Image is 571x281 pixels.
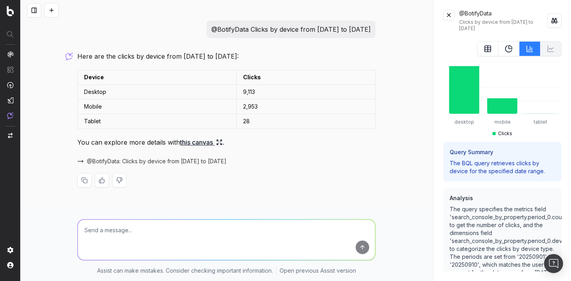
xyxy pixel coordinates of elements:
span: @BotifyData: Clicks by device from [DATE] to [DATE] [87,157,226,165]
td: 28 [236,114,376,129]
button: PieChart [498,41,519,56]
img: Botify logo [7,6,14,16]
p: You can explore more details with . [77,137,376,148]
td: Desktop [78,85,236,99]
button: BarChart [519,41,540,56]
div: @BotifyData [459,10,547,32]
img: Botify assist logo [65,52,73,60]
tspan: tablet [533,119,547,125]
a: Open previous Assist version [280,267,356,275]
span: Clicks [498,130,512,137]
p: @BotifyData Clicks by device from [DATE] to [DATE] [211,24,371,35]
p: Here are the clicks by device from [DATE] to [DATE]: [77,51,376,62]
img: Switch project [8,133,13,138]
td: 9,113 [236,85,376,99]
img: Analytics [7,51,13,57]
td: 2,953 [236,99,376,114]
button: table [477,41,498,56]
h3: Query Summary [450,148,555,156]
a: this canvas [180,137,222,148]
h3: Analysis [450,194,555,202]
td: Mobile [78,99,236,114]
img: Intelligence [7,66,13,73]
div: Clicks by device from [DATE] to [DATE] [459,19,547,32]
td: Tablet [78,114,236,129]
img: My account [7,262,13,268]
td: Device [78,70,236,85]
img: Studio [7,97,13,103]
img: Activation [7,82,13,88]
tspan: mobile [494,119,510,125]
td: Clicks [236,70,376,85]
tspan: desktop [454,119,474,125]
img: Assist [7,112,13,119]
p: The BQL query retrieves clicks by device for the specified date range. [450,159,555,175]
img: Setting [7,247,13,253]
p: Assist can make mistakes. Consider checking important information. [97,267,273,275]
button: @BotifyData: Clicks by device from [DATE] to [DATE] [77,157,226,165]
div: Ouvrir le Messenger Intercom [544,254,563,273]
button: Not available for current data [540,41,561,56]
